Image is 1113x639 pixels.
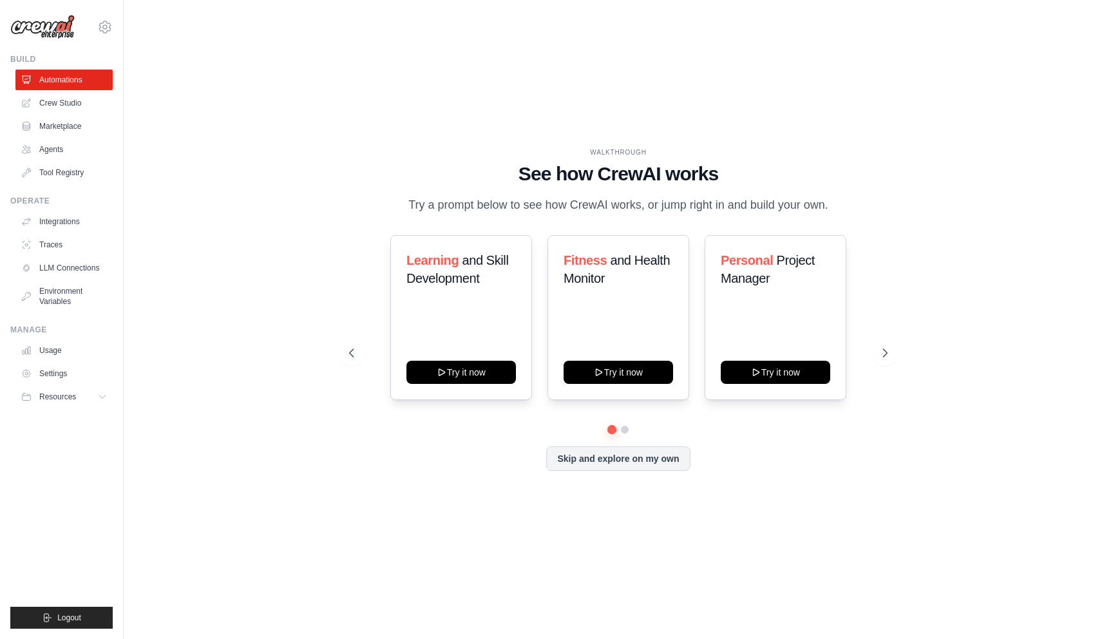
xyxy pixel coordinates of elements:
[10,196,113,206] div: Operate
[15,386,113,407] button: Resources
[402,196,835,215] p: Try a prompt below to see how CrewAI works, or jump right in and build your own.
[10,325,113,335] div: Manage
[564,253,670,285] span: and Health Monitor
[10,15,75,39] img: Logo
[349,162,887,186] h1: See how CrewAI works
[406,253,459,267] span: Learning
[15,234,113,255] a: Traces
[15,281,113,312] a: Environment Variables
[721,253,815,285] span: Project Manager
[10,607,113,629] button: Logout
[15,162,113,183] a: Tool Registry
[15,211,113,232] a: Integrations
[721,253,773,267] span: Personal
[406,361,516,384] button: Try it now
[546,446,690,471] button: Skip and explore on my own
[721,361,830,384] button: Try it now
[564,361,673,384] button: Try it now
[15,116,113,137] a: Marketplace
[15,340,113,361] a: Usage
[564,253,607,267] span: Fitness
[15,139,113,160] a: Agents
[15,93,113,113] a: Crew Studio
[15,363,113,384] a: Settings
[15,70,113,90] a: Automations
[15,258,113,278] a: LLM Connections
[10,54,113,64] div: Build
[349,148,887,157] div: WALKTHROUGH
[39,392,76,402] span: Resources
[57,613,81,623] span: Logout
